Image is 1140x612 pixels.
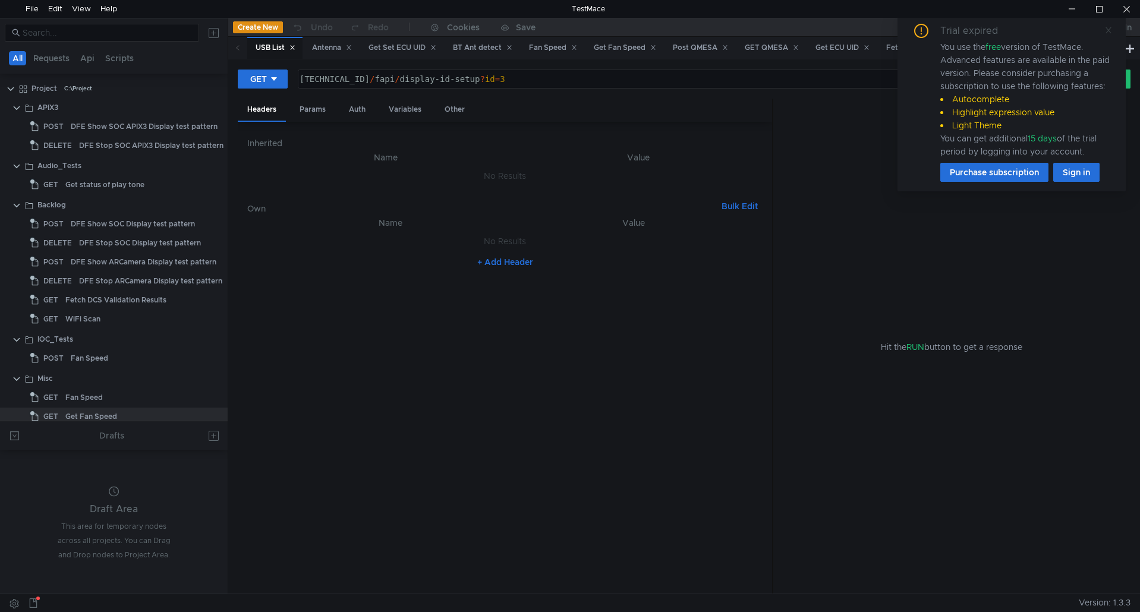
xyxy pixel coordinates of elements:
[43,137,72,154] span: DELETE
[341,18,397,36] button: Redo
[238,99,286,122] div: Headers
[312,42,352,54] div: Antenna
[940,40,1111,158] div: You use the version of TestMace. Advanced features are available in the paid version. Please cons...
[43,349,64,367] span: POST
[940,163,1048,182] button: Purchase subscription
[1053,163,1100,182] button: Sign in
[940,119,1111,132] li: Light Theme
[30,51,73,65] button: Requests
[379,99,431,121] div: Variables
[233,21,283,33] button: Create New
[65,176,144,194] div: Get status of play tone
[32,80,57,97] div: Project
[99,428,124,443] div: Drafts
[484,236,526,247] nz-embed-empty: No Results
[514,216,753,230] th: Value
[43,291,58,309] span: GET
[453,42,512,54] div: BT Ant detect
[290,99,335,121] div: Params
[514,150,762,165] th: Value
[257,150,514,165] th: Name
[484,171,526,181] nz-embed-empty: No Results
[594,42,656,54] div: Get Fan Speed
[247,136,762,150] h6: Inherited
[311,20,333,34] div: Undo
[65,389,103,406] div: Fan Speed
[369,42,436,54] div: Get Set ECU UID
[985,42,1001,52] span: free
[37,196,66,214] div: Backlog
[529,42,577,54] div: Fan Speed
[1079,594,1130,611] span: Version: 1.3.3
[745,42,799,54] div: GET QMESA
[79,137,223,154] div: DFE Stop SOC APIX3 Display test pattern
[71,253,216,271] div: DFE Show ARCamera Display test pattern
[37,99,58,116] div: APIX3
[447,20,480,34] div: Cookies
[77,51,98,65] button: Api
[256,42,295,54] div: USB List
[65,310,100,328] div: WiFi Scan
[881,340,1022,354] span: Hit the button to get a response
[940,24,1012,38] div: Trial expired
[43,215,64,233] span: POST
[940,106,1111,119] li: Highlight expression value
[940,93,1111,106] li: Autocomplete
[435,99,474,121] div: Other
[23,26,192,39] input: Search...
[43,272,72,290] span: DELETE
[43,408,58,425] span: GET
[65,408,117,425] div: Get Fan Speed
[815,42,870,54] div: Get ECU UID
[71,215,195,233] div: DFE Show SOC Display test pattern
[79,272,222,290] div: DFE Stop ARCamera Display test pattern
[37,330,73,348] div: IOC_Tests
[266,216,514,230] th: Name
[473,255,538,269] button: + Add Header
[71,118,218,135] div: DFE Show SOC APIX3 Display test pattern
[717,199,763,213] button: Bulk Edit
[247,201,716,216] h6: Own
[43,310,58,328] span: GET
[71,349,108,367] div: Fan Speed
[516,23,536,31] div: Save
[102,51,137,65] button: Scripts
[37,370,53,387] div: Misc
[906,342,924,352] span: RUN
[43,389,58,406] span: GET
[64,80,92,97] div: C:\Project
[43,234,72,252] span: DELETE
[673,42,728,54] div: Post QMESA
[37,157,81,175] div: Audio_Tests
[43,118,64,135] span: POST
[339,99,375,121] div: Auth
[283,18,341,36] button: Undo
[368,20,389,34] div: Redo
[43,176,58,194] span: GET
[65,291,166,309] div: Fetch DCS Validation Results
[238,70,288,89] button: GET
[1028,133,1057,144] span: 15 days
[9,51,26,65] button: All
[79,234,201,252] div: DFE Stop SOC Display test pattern
[940,132,1111,158] div: You can get additional of the trial period by logging into your account.
[886,42,998,54] div: Fetch DCS Validation Results
[43,253,64,271] span: POST
[250,72,267,86] div: GET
